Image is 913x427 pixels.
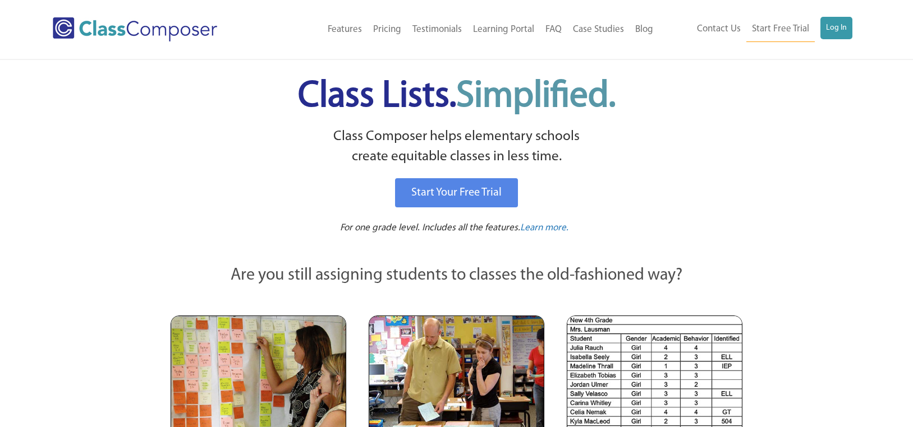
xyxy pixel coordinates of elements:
[411,187,502,198] span: Start Your Free Trial
[368,17,407,42] a: Pricing
[520,223,568,233] span: Learn more.
[520,221,568,235] a: Learn more.
[567,17,630,42] a: Case Studies
[691,17,746,41] a: Contact Us
[53,17,217,41] img: Class Composer
[298,78,616,115] span: Class Lists.
[820,17,852,39] a: Log In
[659,17,852,42] nav: Header Menu
[340,223,520,233] span: For one grade level. Includes all the features.
[322,17,368,42] a: Features
[456,78,616,115] span: Simplified.
[169,127,745,168] p: Class Composer helps elementary schools create equitable classes in less time.
[171,263,743,288] p: Are you still assigning students to classes the old-fashioned way?
[746,17,815,42] a: Start Free Trial
[263,17,659,42] nav: Header Menu
[395,178,518,207] a: Start Your Free Trial
[467,17,540,42] a: Learning Portal
[407,17,467,42] a: Testimonials
[630,17,659,42] a: Blog
[540,17,567,42] a: FAQ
